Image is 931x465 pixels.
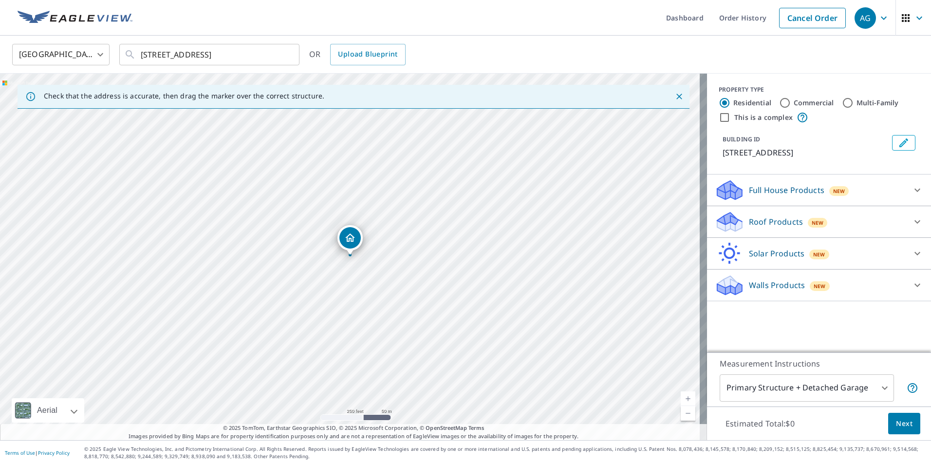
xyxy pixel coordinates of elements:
[18,11,132,25] img: EV Logo
[749,216,803,228] p: Roof Products
[715,273,923,297] div: Walls ProductsNew
[896,418,912,430] span: Next
[794,98,834,108] label: Commercial
[892,135,915,151] button: Edit building 1
[12,41,110,68] div: [GEOGRAPHIC_DATA]
[38,449,70,456] a: Privacy Policy
[715,178,923,202] div: Full House ProductsNew
[223,424,484,432] span: © 2025 TomTom, Earthstar Geographics SIO, © 2025 Microsoft Corporation, ©
[44,92,324,100] p: Check that the address is accurate, then drag the marker over the correct structure.
[888,413,920,435] button: Next
[673,90,686,103] button: Close
[907,382,918,394] span: Your report will include the primary structure and a detached garage if one exists.
[720,374,894,402] div: Primary Structure + Detached Garage
[468,424,484,431] a: Terms
[330,44,405,65] a: Upload Blueprint
[718,413,802,434] p: Estimated Total: $0
[5,450,70,456] p: |
[719,85,919,94] div: PROPERTY TYPE
[426,424,466,431] a: OpenStreetMap
[681,406,695,421] a: Current Level 17, Zoom Out
[855,7,876,29] div: AG
[715,210,923,233] div: Roof ProductsNew
[734,113,793,122] label: This is a complex
[5,449,35,456] a: Terms of Use
[715,242,923,265] div: Solar ProductsNew
[733,98,771,108] label: Residential
[857,98,899,108] label: Multi-Family
[84,446,926,460] p: © 2025 Eagle View Technologies, Inc. and Pictometry International Corp. All Rights Reserved. Repo...
[34,398,60,423] div: Aerial
[12,398,84,423] div: Aerial
[141,41,279,68] input: Search by address or latitude-longitude
[337,225,363,255] div: Dropped pin, building 1, Residential property, 616 Locust St Kalamazoo, MI 49007
[338,48,397,60] span: Upload Blueprint
[833,187,845,195] span: New
[779,8,846,28] a: Cancel Order
[720,358,918,369] p: Measurement Instructions
[749,184,824,196] p: Full House Products
[813,251,825,258] span: New
[723,147,888,158] p: [STREET_ADDRESS]
[309,44,406,65] div: OR
[812,219,824,227] span: New
[723,135,760,143] p: BUILDING ID
[749,248,804,259] p: Solar Products
[814,282,826,290] span: New
[749,279,805,291] p: Walls Products
[681,391,695,406] a: Current Level 17, Zoom In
